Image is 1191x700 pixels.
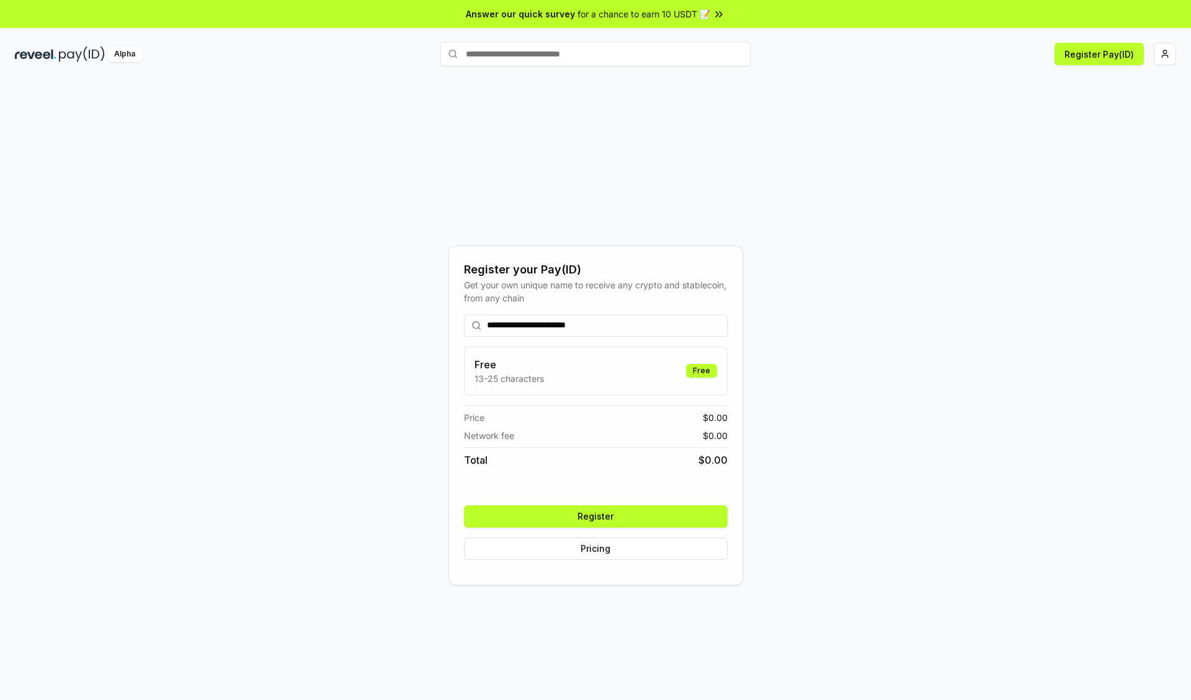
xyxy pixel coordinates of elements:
[464,429,514,442] span: Network fee
[703,429,728,442] span: $ 0.00
[59,47,105,62] img: pay_id
[107,47,142,62] div: Alpha
[464,411,484,424] span: Price
[686,364,717,378] div: Free
[464,505,728,528] button: Register
[15,47,56,62] img: reveel_dark
[703,411,728,424] span: $ 0.00
[464,278,728,304] div: Get your own unique name to receive any crypto and stablecoin, from any chain
[464,538,728,560] button: Pricing
[464,453,488,467] span: Total
[475,372,544,385] p: 13-25 characters
[466,7,575,20] span: Answer our quick survey
[475,357,544,372] h3: Free
[1055,43,1144,65] button: Register Pay(ID)
[698,453,728,467] span: $ 0.00
[578,7,710,20] span: for a chance to earn 10 USDT 📝
[464,261,728,278] div: Register your Pay(ID)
